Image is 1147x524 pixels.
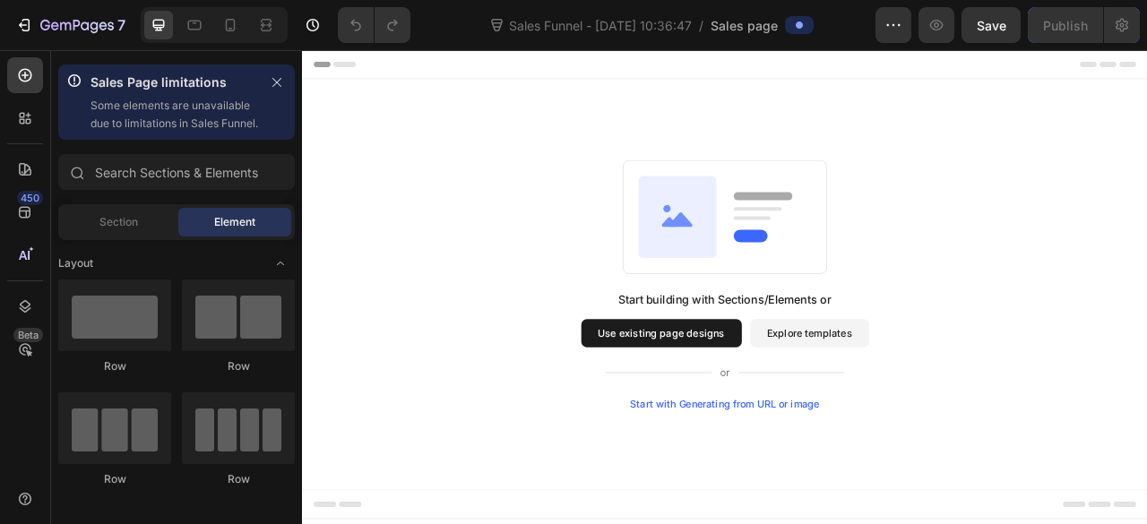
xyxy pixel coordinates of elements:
[58,471,171,487] div: Row
[570,342,721,378] button: Explore templates
[418,442,659,457] div: Start with Generating from URL or image
[962,7,1021,43] button: Save
[17,191,43,205] div: 450
[977,18,1006,33] span: Save
[7,7,134,43] button: 7
[302,50,1147,524] iframe: Design area
[699,16,703,35] span: /
[214,214,255,230] span: Element
[182,358,295,374] div: Row
[266,249,295,278] span: Toggle open
[402,306,674,328] div: Start building with Sections/Elements or
[711,16,778,35] span: Sales page
[355,342,559,378] button: Use existing page designs
[117,14,125,36] p: 7
[182,471,295,487] div: Row
[91,72,259,93] p: Sales Page limitations
[58,255,93,271] span: Layout
[1043,16,1088,35] div: Publish
[505,16,695,35] span: Sales Funnel - [DATE] 10:36:47
[58,358,171,374] div: Row
[13,328,43,342] div: Beta
[91,97,259,133] p: Some elements are unavailable due to limitations in Sales Funnel.
[99,214,138,230] span: Section
[58,154,295,190] input: Search Sections & Elements
[1028,7,1103,43] button: Publish
[338,7,410,43] div: Undo/Redo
